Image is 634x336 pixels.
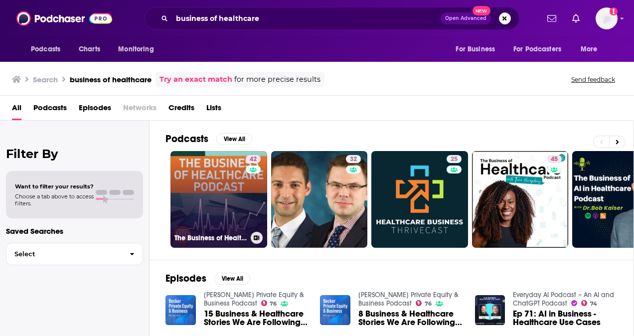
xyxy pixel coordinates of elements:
a: 8 Business & Healthcare Stories We Are Following Today 4-29-24 [358,310,463,327]
a: Becker Private Equity & Business Podcast [204,291,304,308]
span: 76 [270,302,277,306]
a: 42 [246,155,261,163]
img: 15 Business & Healthcare Stories We Are Following Currently 4-9-24 [165,295,196,326]
span: 76 [425,302,432,306]
button: View All [214,273,250,285]
button: Show profile menu [596,7,618,29]
a: 32 [346,155,361,163]
input: Search podcasts, credits, & more... [172,10,441,26]
span: 8 Business & Healthcare Stories We Are Following [DATE] [DATE] [358,310,463,327]
a: 45 [472,151,569,248]
span: 15 Business & Healthcare Stories We Are Following Currently [DATE] [204,310,309,327]
a: 74 [581,300,597,306]
span: Choose a tab above to access filters. [15,193,94,207]
img: Podchaser - Follow, Share and Rate Podcasts [16,9,112,28]
a: Show notifications dropdown [568,10,584,27]
a: 42The Business of Healthcare Podcast [170,151,267,248]
p: Saved Searches [6,226,143,236]
a: 76 [261,300,277,306]
button: open menu [24,40,73,59]
span: For Podcasters [513,42,561,56]
a: 76 [416,300,432,306]
button: open menu [449,40,507,59]
span: Networks [123,100,157,120]
a: 25 [447,155,462,163]
div: Search podcasts, credits, & more... [145,7,519,30]
a: All [12,100,21,120]
button: Open AdvancedNew [441,12,491,24]
a: Episodes [79,100,111,120]
span: 25 [451,155,458,165]
a: Lists [206,100,221,120]
span: Open Advanced [445,16,486,21]
h3: The Business of Healthcare Podcast [174,234,247,242]
button: Send feedback [568,75,618,84]
span: Want to filter your results? [15,183,94,190]
a: Credits [168,100,194,120]
h3: Search [33,75,58,84]
span: for more precise results [234,74,320,85]
a: 45 [547,155,562,163]
a: PodcastsView All [165,133,252,145]
span: More [581,42,598,56]
img: Ep 71: AI in Business - Healthcare Use Cases [475,295,505,326]
h2: Filter By [6,147,143,161]
button: open menu [111,40,166,59]
span: For Business [456,42,495,56]
h2: Podcasts [165,133,208,145]
button: open menu [507,40,576,59]
a: 15 Business & Healthcare Stories We Are Following Currently 4-9-24 [204,310,309,327]
span: Select [6,251,122,257]
a: Everyday AI Podcast – An AI and ChatGPT Podcast [513,291,614,308]
span: New [473,6,490,15]
a: EpisodesView All [165,272,250,285]
span: 45 [551,155,558,165]
button: View All [216,133,252,145]
a: Charts [72,40,106,59]
a: 32 [271,151,368,248]
img: User Profile [596,7,618,29]
span: 32 [350,155,357,165]
h2: Episodes [165,272,206,285]
button: open menu [574,40,610,59]
span: Charts [79,42,100,56]
span: 74 [590,302,597,306]
a: Becker Private Equity & Business Podcast [358,291,459,308]
span: Logged in as Morgan16 [596,7,618,29]
h3: business of healthcare [70,75,152,84]
span: Monitoring [118,42,154,56]
button: Select [6,243,143,265]
a: Show notifications dropdown [543,10,560,27]
a: 25 [371,151,468,248]
img: 8 Business & Healthcare Stories We Are Following Today 4-29-24 [320,295,350,326]
a: Ep 71: AI in Business - Healthcare Use Cases [513,310,618,327]
span: 42 [250,155,257,165]
span: Podcasts [31,42,60,56]
a: Podcasts [33,100,67,120]
svg: Add a profile image [610,7,618,15]
a: Try an exact match [159,74,232,85]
